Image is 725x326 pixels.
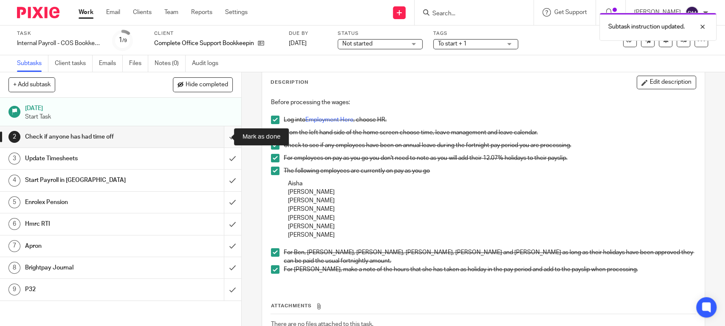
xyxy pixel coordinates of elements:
h1: Check if anyone has had time off [25,130,152,143]
img: svg%3E [685,6,699,20]
label: Task [17,30,102,37]
p: [PERSON_NAME] [288,196,695,205]
p: [PERSON_NAME] [288,231,695,239]
span: Attachments [271,303,312,308]
h1: Start Payroll in [GEOGRAPHIC_DATA] [25,174,152,187]
h1: Apron [25,240,152,252]
a: Settings [225,8,248,17]
p: Before processing the wages: [271,98,695,107]
div: Internal Payroll - COS Bookkeeping [17,39,102,48]
div: 9 [8,283,20,295]
span: Hide completed [186,82,228,88]
a: Emails [99,55,123,72]
button: Edit description [637,76,696,89]
h1: [DATE] [25,102,233,113]
div: 8 [8,262,20,274]
p: From the left hand side of the home screen choose time, leave management and leave calendar. [284,128,695,137]
span: [DATE] [289,40,307,46]
div: 4 [8,175,20,187]
p: For Ben, [PERSON_NAME], [PERSON_NAME], [PERSON_NAME], [PERSON_NAME] and [PERSON_NAME] as long as ... [284,248,695,266]
p: Complete Office Support Bookkeeping Ltd [154,39,254,48]
p: Log into , choose HR. [284,116,695,124]
span: To start + 1 [438,41,467,47]
p: For employees on pay as you go you don't need to note as you will add their 12.07% holidays to th... [284,154,695,162]
label: Status [338,30,423,37]
a: Files [129,55,148,72]
p: The following employees are currently on pay as you go [284,167,695,175]
p: [PERSON_NAME] [288,214,695,222]
p: Subtask instruction updated. [608,23,685,31]
div: 7 [8,240,20,252]
a: Reports [191,8,212,17]
p: For [PERSON_NAME], make a note of the hours that she has taken as holiday in the pay period and a... [284,265,695,274]
h1: Hmrc RTI [25,218,152,230]
a: Clients [133,8,152,17]
p: [PERSON_NAME] [288,222,695,231]
label: Due by [289,30,327,37]
a: Email [106,8,120,17]
a: Team [164,8,178,17]
a: Notes (0) [155,55,186,72]
a: Audit logs [192,55,225,72]
button: Hide completed [173,77,233,92]
p: [PERSON_NAME] [288,188,695,196]
a: Subtasks [17,55,48,72]
div: 2 [8,131,20,143]
a: Work [79,8,93,17]
h1: P32 [25,283,152,296]
a: Client tasks [55,55,93,72]
p: Description [271,79,308,86]
span: Not started [342,41,372,47]
p: [PERSON_NAME] [288,205,695,213]
button: + Add subtask [8,77,55,92]
p: Start Task [25,113,233,121]
label: Client [154,30,278,37]
h1: Update Timesheets [25,152,152,165]
p: Aisha [288,179,695,188]
h1: Brightpay Journal [25,261,152,274]
img: Pixie [17,7,59,18]
a: Employment Hero [305,117,353,123]
p: Check to see if any employees have been on annual leave during the fortnight pay period you are p... [284,141,695,150]
div: 1 [118,35,127,45]
small: /9 [122,38,127,43]
div: 3 [8,153,20,164]
h1: Enrolex Pension [25,196,152,209]
div: 6 [8,218,20,230]
div: 5 [8,196,20,208]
